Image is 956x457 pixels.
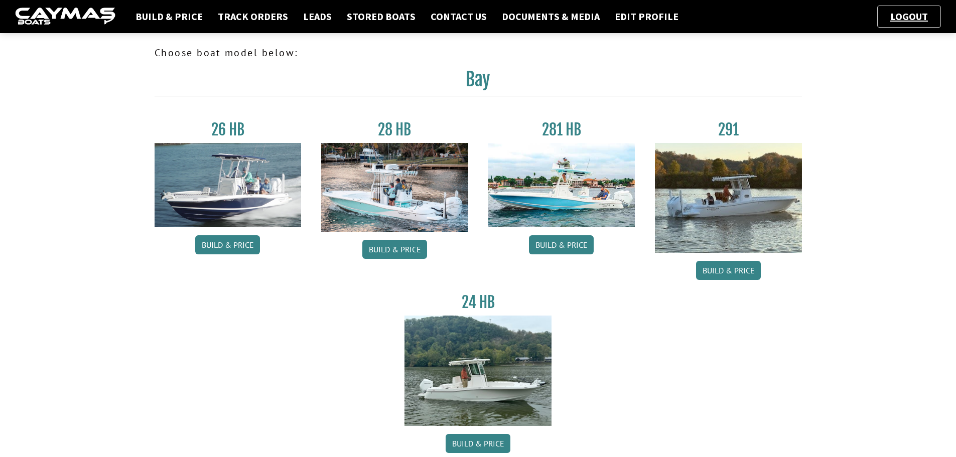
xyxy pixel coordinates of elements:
[321,143,468,232] img: 28_hb_thumbnail_for_caymas_connect.jpg
[529,235,594,254] a: Build & Price
[488,143,635,227] img: 28-hb-twin.jpg
[15,8,115,26] img: caymas-dealer-connect-2ed40d3bc7270c1d8d7ffb4b79bf05adc795679939227970def78ec6f6c03838.gif
[446,434,510,453] a: Build & Price
[497,10,605,23] a: Documents & Media
[488,120,635,139] h3: 281 HB
[655,143,802,253] img: 291_Thumbnail.jpg
[195,235,260,254] a: Build & Price
[362,240,427,259] a: Build & Price
[321,120,468,139] h3: 28 HB
[404,293,552,312] h3: 24 HB
[155,45,802,60] p: Choose boat model below:
[342,10,421,23] a: Stored Boats
[426,10,492,23] a: Contact Us
[155,143,302,227] img: 26_new_photo_resized.jpg
[130,10,208,23] a: Build & Price
[155,68,802,96] h2: Bay
[610,10,684,23] a: Edit Profile
[655,120,802,139] h3: 291
[404,316,552,425] img: 24_HB_thumbnail.jpg
[213,10,293,23] a: Track Orders
[155,120,302,139] h3: 26 HB
[298,10,337,23] a: Leads
[885,10,933,23] a: Logout
[696,261,761,280] a: Build & Price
